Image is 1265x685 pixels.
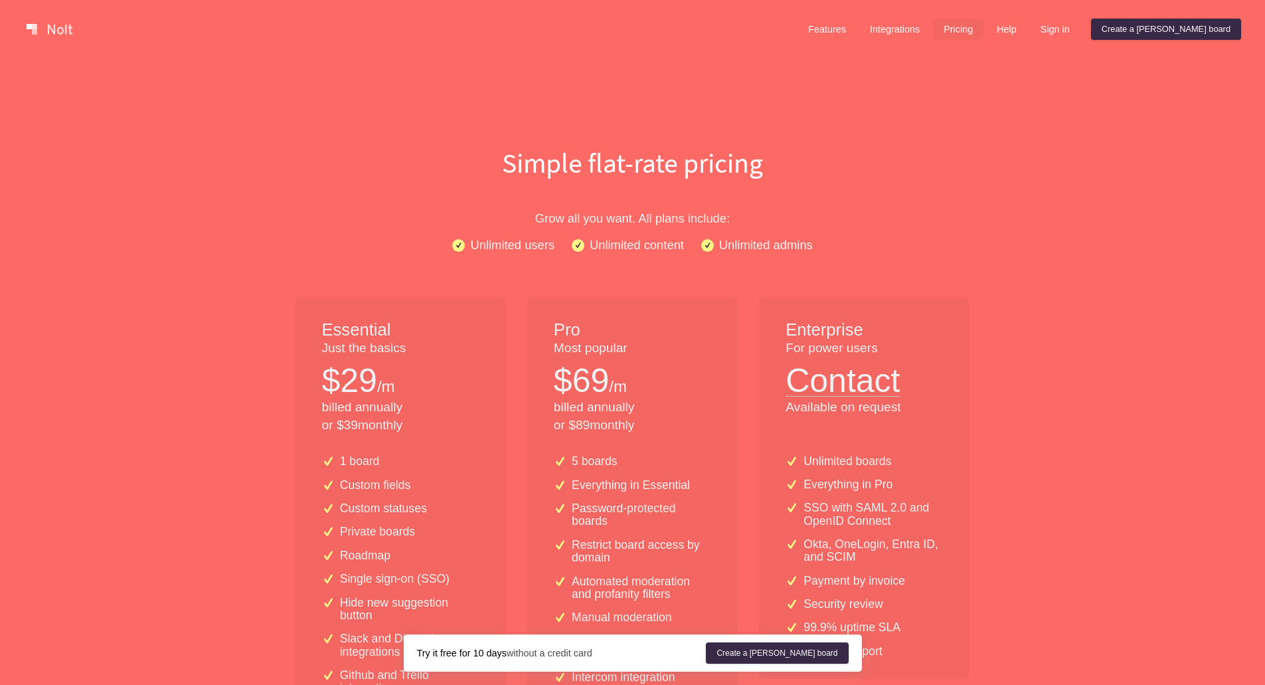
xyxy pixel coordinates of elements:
[786,357,900,397] button: Contact
[208,144,1058,182] h1: Simple flat-rate pricing
[803,455,891,468] p: Unlimited boards
[803,575,905,587] p: Payment by invoice
[340,455,380,468] p: 1 board
[803,502,943,528] p: SSO with SAML 2.0 and OpenID Connect
[340,479,411,492] p: Custom fields
[470,235,554,254] p: Unlimited users
[340,526,415,538] p: Private boards
[803,478,892,491] p: Everything in Pro
[572,502,711,528] p: Password-protected boards
[986,19,1027,40] a: Help
[798,19,857,40] a: Features
[572,575,711,601] p: Automated moderation and profanity filters
[1091,19,1241,40] a: Create a [PERSON_NAME] board
[554,340,711,357] p: Most popular
[803,621,900,634] p: 99.9% uptime SLA
[786,318,943,342] h1: Enterprise
[609,375,627,398] p: /m
[859,19,930,40] a: Integrations
[803,598,883,611] p: Security review
[340,597,479,623] p: Hide new suggestion button
[377,375,395,398] p: /m
[322,357,377,404] p: $ 29
[786,340,943,357] p: For power users
[340,573,450,585] p: Single sign-on (SSO)
[417,648,507,658] strong: Try it free for 10 days
[572,455,617,468] p: 5 boards
[340,633,479,658] p: Slack and Discord integrations
[933,19,983,40] a: Pricing
[572,479,690,492] p: Everything in Essential
[572,539,711,565] p: Restrict board access by domain
[417,646,707,660] div: without a credit card
[554,357,609,404] p: $ 69
[590,235,684,254] p: Unlimited content
[572,671,675,684] p: Intercom integration
[572,611,672,624] p: Manual moderation
[322,340,479,357] p: Just the basics
[803,538,943,564] p: Okta, OneLogin, Entra ID, and SCIM
[1030,19,1080,40] a: Sign in
[340,549,390,562] p: Roadmap
[322,399,479,435] p: billed annually or $ 39 monthly
[554,318,711,342] h1: Pro
[706,642,848,664] a: Create a [PERSON_NAME] board
[208,209,1058,228] p: Grow all you want. All plans include:
[322,318,479,342] h1: Essential
[340,502,427,515] p: Custom statuses
[786,399,943,417] p: Available on request
[554,399,711,435] p: billed annually or $ 89 monthly
[719,235,813,254] p: Unlimited admins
